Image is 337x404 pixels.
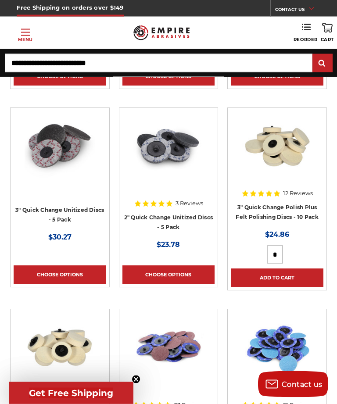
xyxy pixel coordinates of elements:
span: Cart [321,37,334,43]
img: Empire Abrasives [133,22,190,44]
a: Add to Cart [231,269,323,287]
a: Reorder [294,23,318,43]
p: Menu [18,36,32,43]
img: 3 inch polishing felt roloc discs [242,111,312,182]
span: Reorder [294,37,318,43]
span: Toggle menu [21,32,30,33]
a: 3 inch polishing felt roloc discs [231,111,323,204]
a: Choose Options [14,266,106,284]
img: 2" Quick Change Unitized Discs - 5 Pack [133,111,204,182]
a: 2" Quick Change Unitized Discs - 5 Pack [124,215,213,231]
span: Contact us [282,380,323,389]
a: Choose Options [122,266,215,284]
button: Close teaser [132,375,140,384]
span: $30.27 [48,233,72,242]
div: Get Free ShippingClose teaser [9,382,133,404]
a: 3" Quick Change Unitized Discs - 5 Pack [14,111,106,204]
a: Choose Options [14,68,106,86]
img: Assortment of 2-inch Metalworking Discs, 80 Grit, Quick Change, with durable Zirconia abrasive by... [242,313,312,383]
span: 3 Reviews [176,201,203,207]
a: CONTACT US [275,4,320,17]
a: 3" Quick Change Polish Plus Felt Polishing Discs - 10 Pack [236,204,319,221]
input: Submit [314,55,331,72]
a: Cart [321,23,334,43]
img: 2" Roloc Polishing Felt Discs [25,313,95,383]
button: Contact us [258,371,328,397]
img: 3" Quick Change Unitized Discs - 5 Pack [25,111,95,182]
span: $24.86 [265,231,289,239]
a: 2" Quick Change Unitized Discs - 5 Pack [122,111,215,204]
span: Get Free Shipping [29,388,113,398]
a: 3" Quick Change Unitized Discs - 5 Pack [15,207,104,224]
a: Choose Options [122,68,215,86]
span: $23.78 [157,241,180,249]
img: 2 inch red aluminum oxide quick change sanding discs for metalwork [133,313,204,383]
a: Choose Options [231,68,323,86]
